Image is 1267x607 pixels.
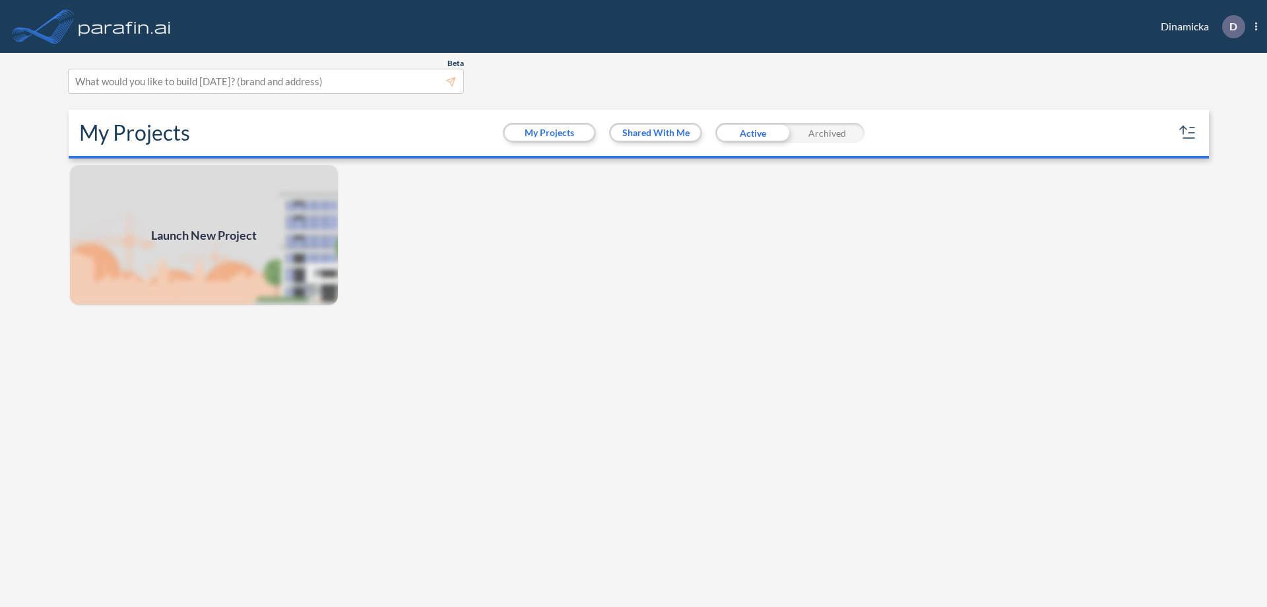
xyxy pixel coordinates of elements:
[790,123,864,143] div: Archived
[611,125,700,141] button: Shared With Me
[505,125,594,141] button: My Projects
[447,58,464,69] span: Beta
[1177,122,1198,143] button: sort
[1141,15,1257,38] div: Dinamicka
[69,164,339,306] a: Launch New Project
[76,13,174,40] img: logo
[69,164,339,306] img: add
[79,120,190,145] h2: My Projects
[151,227,257,244] span: Launch New Project
[1229,20,1237,32] p: D
[715,123,790,143] div: Active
